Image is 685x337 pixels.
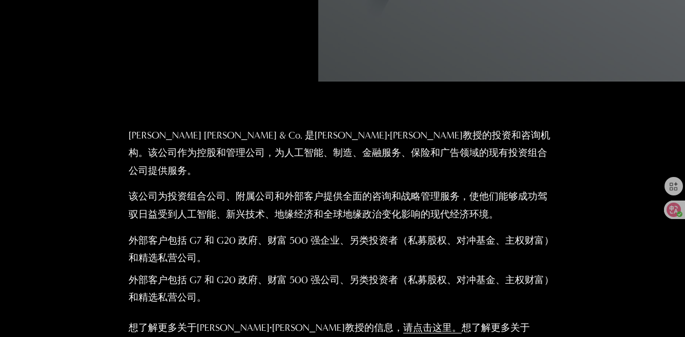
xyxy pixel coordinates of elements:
font: 外部客户包括 G7 和 G20 政府、财富 500 强公司、另类投资者（私募股权、对冲基金、主权财富）和精选私营公司。 [129,274,554,304]
font: 外部客户包括 G7 和 G20 政府、财富 500 强企业、另类投资者（私募股权、对冲基金、主权财富）和精选私营公司。 [129,235,554,264]
a: 请点击这里。 [403,322,462,333]
font: 想了解更多关于[PERSON_NAME]·[PERSON_NAME]教授的信息， [129,322,403,333]
font: [PERSON_NAME] [PERSON_NAME] & Co. 是[PERSON_NAME]·[PERSON_NAME]教授的投资和咨询机构。该公司作为控股和管理公司，为人工智能、制造、金融... [129,130,550,176]
font: 该公司为投资组合公司、附属公司和外部客户提供全面的咨询和战略管理服务，使他们能够成功驾驭日益受到人工智能、新兴技术、地缘经济和全球地缘政治变化影响的现代经济环境。 [129,191,547,220]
